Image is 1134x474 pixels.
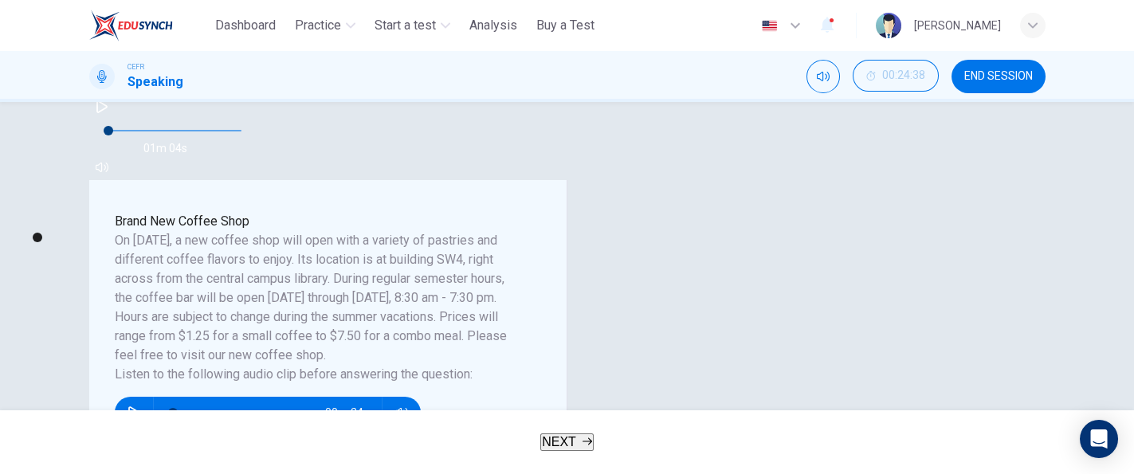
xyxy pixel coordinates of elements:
[536,16,594,35] span: Buy a Test
[128,61,144,72] span: CEFR
[469,16,517,35] span: Analysis
[759,20,779,32] img: en
[806,60,840,93] div: Mute
[89,10,210,41] a: ELTC logo
[325,397,382,429] span: 00m 34s
[209,11,282,40] button: Dashboard
[375,16,436,35] span: Start a test
[964,70,1033,83] span: END SESSION
[368,11,457,40] button: Start a test
[882,69,925,82] span: 00:24:38
[853,60,939,92] button: 00:24:38
[540,433,594,451] button: NEXT
[215,16,276,35] span: Dashboard
[530,11,601,40] button: Buy a Test
[128,72,183,92] h1: Speaking
[876,13,901,38] img: Profile picture
[115,365,522,384] h6: Listen to the following audio clip before answering the question :
[295,16,341,35] span: Practice
[853,60,939,93] div: Hide
[89,142,255,155] span: 01m 04s
[115,213,249,229] span: Brand New Coffee Shop
[115,231,522,365] h6: On [DATE], a new coffee shop will open with a variety of pastries and different coffee flavors to...
[914,16,1001,35] div: [PERSON_NAME]
[952,60,1046,93] button: END SESSION
[89,10,173,41] img: ELTC logo
[288,11,362,40] button: Practice
[542,435,576,449] span: NEXT
[1080,420,1118,458] div: Open Intercom Messenger
[463,11,524,40] button: Analysis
